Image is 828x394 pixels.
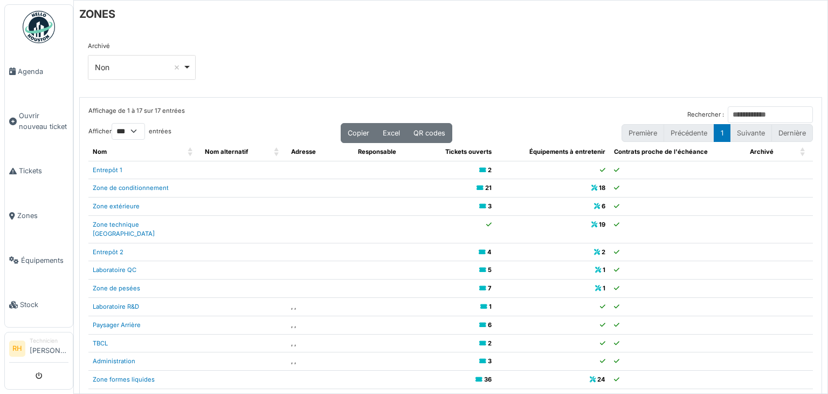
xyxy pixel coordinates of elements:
b: 18 [599,184,605,192]
h6: ZONES [79,8,115,21]
span: Archivé [750,148,774,155]
a: Entrepôt 2 [93,248,123,256]
b: 7 [488,284,492,292]
td: , , [287,297,354,316]
div: Affichage de 1 à 17 sur 17 entrées [88,106,185,123]
span: Archivé: Activate to sort [800,143,806,161]
a: Zone de pesées [93,284,140,292]
nav: pagination [622,124,813,142]
a: Tickets [5,149,73,194]
label: Archivé [88,42,110,51]
a: Zone extérieure [93,202,140,210]
span: Adresse [291,148,316,155]
span: Nom [93,148,107,155]
button: Copier [341,123,376,143]
span: Équipements [21,255,68,266]
span: Agenda [18,66,68,77]
a: RH Technicien[PERSON_NAME] [9,337,68,363]
div: Technicien [30,337,68,345]
button: 1 [714,124,730,142]
button: Excel [376,123,407,143]
b: 21 [485,184,492,192]
td: , , [287,316,354,334]
select: Afficherentrées [112,123,145,140]
span: Ouvrir nouveau ticket [19,111,68,131]
a: Agenda [5,49,73,94]
a: Entrepôt 1 [93,166,122,174]
b: 1 [603,266,605,274]
b: 19 [599,221,605,228]
span: Équipements à entretenir [529,148,605,155]
li: [PERSON_NAME] [30,337,68,360]
a: Laboratoire QC [93,266,136,274]
b: 36 [484,376,492,383]
div: Non [95,62,183,73]
span: Contrats proche de l'échéance [614,148,708,155]
b: 1 [603,284,605,292]
span: Responsable [358,148,396,155]
b: 4 [487,248,492,256]
td: , , [287,352,354,371]
a: Laboratoire R&D [93,303,139,310]
button: Remove item: 'false' [171,62,182,73]
b: 3 [488,357,492,365]
a: Zones [5,193,73,238]
span: Zones [17,210,68,221]
td: , , [287,334,354,352]
span: Nom: Activate to sort [188,143,194,161]
a: Zone technique [GEOGRAPHIC_DATA] [93,221,155,237]
span: Stock [20,300,68,310]
button: QR codes [406,123,452,143]
span: Copier [348,129,369,137]
span: Nom alternatif [205,148,248,155]
b: 6 [602,202,605,210]
a: Administration [93,357,135,365]
b: 6 [488,321,492,329]
b: 1 [489,303,492,310]
label: Rechercher : [687,110,724,119]
a: Zone formes liquides [93,376,155,383]
span: Tickets ouverts [445,148,492,155]
b: 2 [488,166,492,174]
a: Paysager Arrière [93,321,141,329]
a: Équipements [5,238,73,283]
a: Ouvrir nouveau ticket [5,94,73,149]
b: 5 [488,266,492,274]
b: 2 [602,248,605,256]
b: 24 [597,376,605,383]
li: RH [9,341,25,357]
a: TBCL [93,339,108,347]
b: 2 [488,339,492,347]
span: Tickets [19,166,68,176]
img: Badge_color-CXgf-gQk.svg [23,11,55,43]
span: QR codes [413,129,445,137]
a: Zone de conditionnement [93,184,169,192]
a: Stock [5,283,73,328]
b: 3 [488,202,492,210]
span: Excel [383,129,400,137]
label: Afficher entrées [88,123,171,140]
span: Nom alternatif: Activate to sort [274,143,280,161]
